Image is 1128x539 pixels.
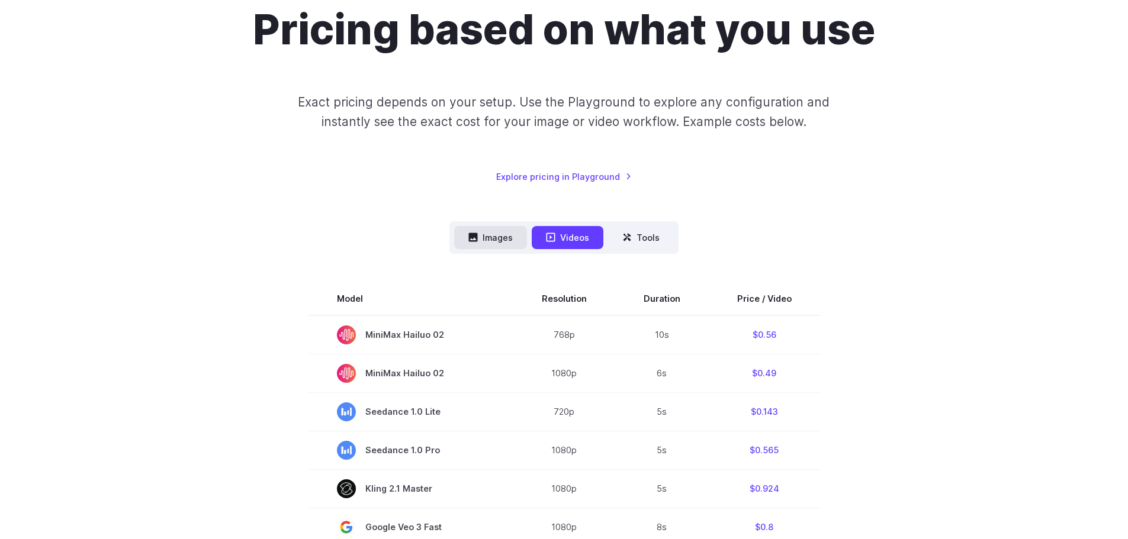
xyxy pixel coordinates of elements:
[608,226,674,249] button: Tools
[709,282,820,315] th: Price / Video
[496,170,632,183] a: Explore pricing in Playground
[337,518,485,537] span: Google Veo 3 Fast
[513,282,615,315] th: Resolution
[709,469,820,508] td: $0.924
[615,354,709,392] td: 6s
[709,315,820,354] td: $0.56
[275,92,852,132] p: Exact pricing depends on your setup. Use the Playground to explore any configuration and instantl...
[615,315,709,354] td: 10s
[513,354,615,392] td: 1080p
[454,226,527,249] button: Images
[513,392,615,431] td: 720p
[615,431,709,469] td: 5s
[513,315,615,354] td: 768p
[253,5,875,54] h1: Pricing based on what you use
[532,226,603,249] button: Videos
[513,431,615,469] td: 1080p
[337,402,485,421] span: Seedance 1.0 Lite
[337,441,485,460] span: Seedance 1.0 Pro
[337,325,485,344] span: MiniMax Hailuo 02
[615,469,709,508] td: 5s
[709,431,820,469] td: $0.565
[615,282,709,315] th: Duration
[337,479,485,498] span: Kling 2.1 Master
[513,469,615,508] td: 1080p
[308,282,513,315] th: Model
[615,392,709,431] td: 5s
[337,364,485,383] span: MiniMax Hailuo 02
[709,392,820,431] td: $0.143
[709,354,820,392] td: $0.49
